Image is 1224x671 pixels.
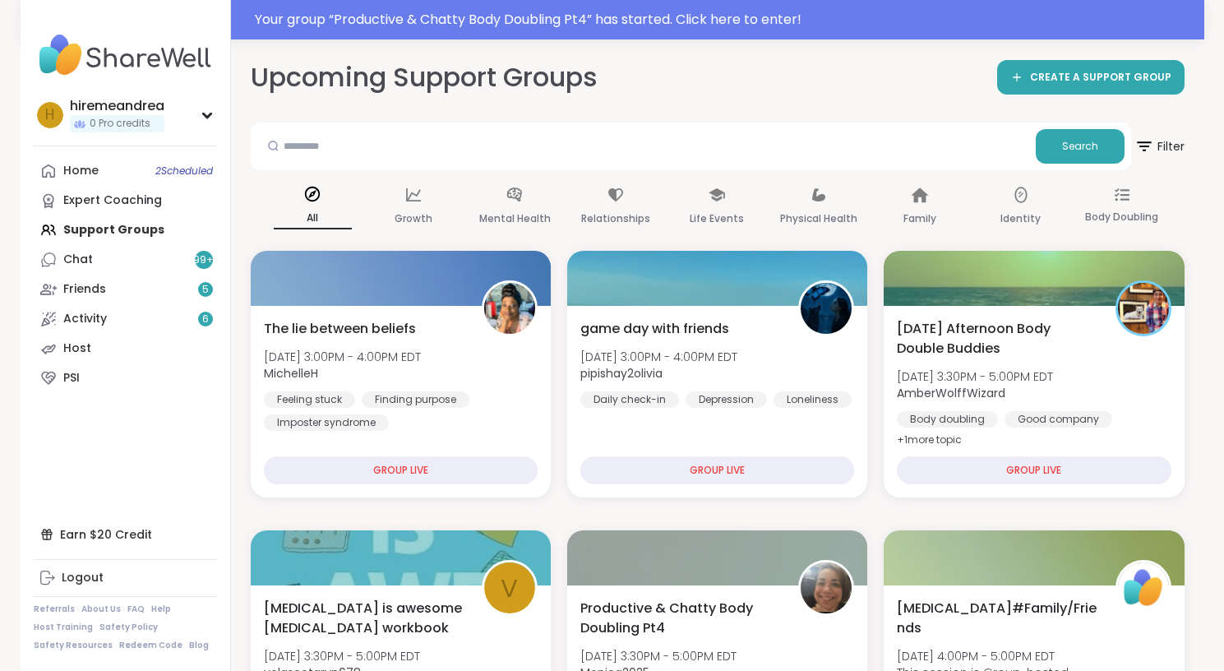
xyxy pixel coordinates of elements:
[1036,129,1125,164] button: Search
[780,209,857,229] p: Physical Health
[580,456,854,484] div: GROUP LIVE
[1000,209,1041,229] p: Identity
[581,209,650,229] p: Relationships
[580,319,729,339] span: game day with friends
[63,281,106,298] div: Friends
[63,163,99,179] div: Home
[903,209,936,229] p: Family
[34,563,217,593] a: Logout
[155,164,213,178] span: 2 Scheduled
[395,209,432,229] p: Growth
[264,319,416,339] span: The lie between beliefs
[62,570,104,586] div: Logout
[264,349,421,365] span: [DATE] 3:00PM - 4:00PM EDT
[484,283,535,334] img: MichelleH
[70,97,164,115] div: hiremeandrea
[45,104,54,126] span: h
[1005,411,1112,428] div: Good company
[193,253,214,267] span: 99 +
[90,117,150,131] span: 0 Pro credits
[897,385,1005,401] b: AmberWolffWizard
[34,275,217,304] a: Friends5
[501,569,518,608] span: v
[264,599,464,638] span: [MEDICAL_DATA] is awesome [MEDICAL_DATA] workbook
[63,311,107,327] div: Activity
[34,334,217,363] a: Host
[34,304,217,334] a: Activity6
[151,604,171,615] a: Help
[63,370,80,386] div: PSI
[202,283,209,297] span: 5
[997,60,1185,95] a: CREATE A SUPPORT GROUP
[1118,562,1169,613] img: ShareWell
[63,340,91,357] div: Host
[580,391,679,408] div: Daily check-in
[34,640,113,651] a: Safety Resources
[189,640,209,651] a: Blog
[690,209,744,229] p: Life Events
[1085,207,1158,227] p: Body Doubling
[362,391,469,408] div: Finding purpose
[63,192,162,209] div: Expert Coaching
[1134,127,1185,166] span: Filter
[1118,283,1169,334] img: AmberWolffWizard
[99,622,158,633] a: Safety Policy
[34,622,93,633] a: Host Training
[202,312,209,326] span: 6
[1030,71,1171,85] span: CREATE A SUPPORT GROUP
[119,640,182,651] a: Redeem Code
[34,186,217,215] a: Expert Coaching
[264,456,538,484] div: GROUP LIVE
[897,599,1097,638] span: [MEDICAL_DATA]#Family/Friends
[274,208,352,229] p: All
[34,520,217,549] div: Earn $20 Credit
[686,391,767,408] div: Depression
[255,10,1194,30] div: Your group “ Productive & Chatty Body Doubling Pt4 ” has started. Click here to enter!
[34,245,217,275] a: Chat99+
[264,414,389,431] div: Imposter syndrome
[34,156,217,186] a: Home2Scheduled
[127,604,145,615] a: FAQ
[251,59,598,96] h2: Upcoming Support Groups
[63,252,93,268] div: Chat
[264,648,420,664] span: [DATE] 3:30PM - 5:00PM EDT
[801,283,852,334] img: pipishay2olivia
[580,365,663,382] b: pipishay2olivia
[1134,123,1185,170] button: Filter
[479,209,551,229] p: Mental Health
[801,562,852,613] img: Monica2025
[34,363,217,393] a: PSI
[897,456,1171,484] div: GROUP LIVE
[264,365,318,382] b: MichelleH
[580,599,780,638] span: Productive & Chatty Body Doubling Pt4
[264,391,355,408] div: Feeling stuck
[897,411,998,428] div: Body doubling
[897,319,1097,359] span: [DATE] Afternoon Body Double Buddies
[580,349,737,365] span: [DATE] 3:00PM - 4:00PM EDT
[34,604,75,615] a: Referrals
[897,648,1069,664] span: [DATE] 4:00PM - 5:00PM EDT
[81,604,121,615] a: About Us
[774,391,852,408] div: Loneliness
[1062,139,1098,154] span: Search
[34,26,217,84] img: ShareWell Nav Logo
[580,648,737,664] span: [DATE] 3:30PM - 5:00PM EDT
[897,368,1053,385] span: [DATE] 3:30PM - 5:00PM EDT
